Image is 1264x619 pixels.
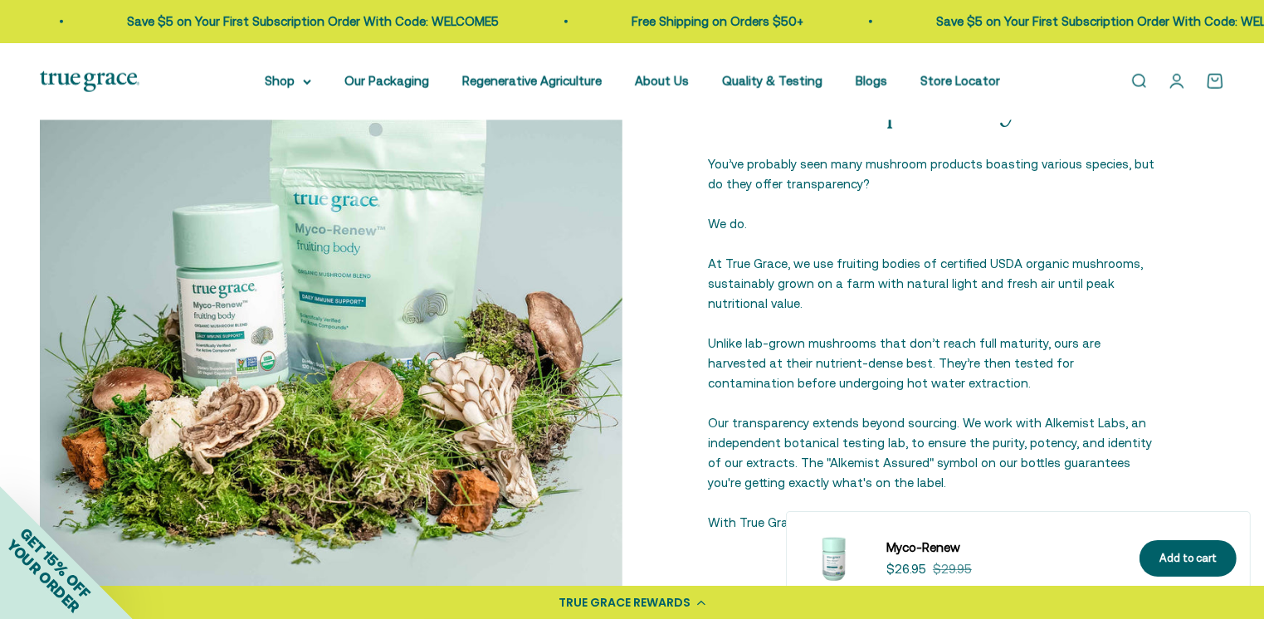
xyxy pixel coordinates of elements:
button: Add to cart [1140,540,1237,578]
a: Regenerative Agriculture [462,74,602,88]
div: Add to cart [1159,550,1217,568]
p: You’ve probably seen many mushroom products boasting various species, but do they offer transpare... [709,154,1159,194]
p: Save $5 on Your First Subscription Order With Code: WELCOME5 [745,12,1117,32]
p: With True Grace, you can be confident in true transparency. [709,513,1159,533]
p: Our transparency extends beyond sourcing. We work with Alkemist Labs, an independent botanical te... [709,413,1159,493]
a: Quality & Testing [722,74,822,88]
p: We do. [709,214,1159,234]
p: True Transparency [709,85,1159,129]
p: Unlike lab-grown mushrooms that don’t reach full maturity, ours are harvested at their nutrient-d... [709,334,1159,393]
a: About Us [635,74,689,88]
p: At True Grace, we use fruiting bodies of certified USDA organic mushrooms, sustainably grown on a... [709,254,1159,314]
div: TRUE GRACE REWARDS [559,594,691,612]
a: Blogs [856,74,887,88]
a: Free Shipping on Orders $50+ [441,14,612,28]
span: YOUR ORDER [3,536,83,616]
a: Our Packaging [344,74,429,88]
img: Myco-RenewTM Blend Mushroom Supplements for Daily Immune Support* 1 g daily to support a healthy ... [800,525,866,592]
a: Store Locator [920,74,1000,88]
summary: Shop [265,71,311,91]
sale-price: $26.95 [886,559,926,579]
a: Myco-Renew [886,538,1120,558]
span: GET 15% OFF [17,524,94,602]
compare-at-price: $29.95 [933,559,972,579]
